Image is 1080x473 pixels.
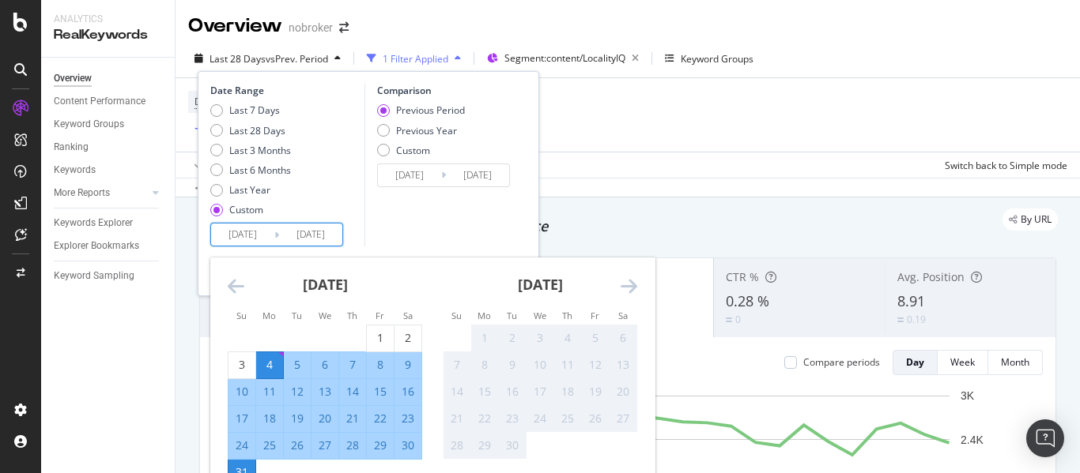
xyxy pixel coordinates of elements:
[518,275,563,294] strong: [DATE]
[527,378,554,405] td: Not available. Wednesday, September 17, 2025
[284,378,312,405] td: Selected. Tuesday, August 12, 2025
[256,432,284,459] td: Selected. Monday, August 25, 2025
[582,330,609,346] div: 5
[339,384,366,400] div: 14
[229,144,291,157] div: Last 3 Months
[582,351,610,378] td: Not available. Friday, September 12, 2025
[582,357,609,373] div: 12
[367,405,395,432] td: Selected. Friday, August 22, 2025
[256,384,283,400] div: 11
[554,405,582,432] td: Not available. Thursday, September 25, 2025
[54,70,164,87] a: Overview
[339,405,367,432] td: Selected. Thursday, August 21, 2025
[444,357,470,373] div: 7
[54,116,124,133] div: Keyword Groups
[229,203,263,216] div: Custom
[312,411,338,426] div: 20
[54,215,164,231] a: Keywords Explorer
[906,355,924,369] div: Day
[395,405,422,432] td: Selected. Saturday, August 23, 2025
[266,52,328,66] span: vs Prev. Period
[950,355,975,369] div: Week
[54,162,96,178] div: Keywords
[312,384,338,400] div: 13
[367,351,395,378] td: Selected. Friday, August 8, 2025
[938,152,1067,178] button: Switch back to Simple mode
[284,351,312,378] td: Selected. Tuesday, August 5, 2025
[395,330,421,346] div: 2
[262,310,276,321] small: Mo
[893,350,938,375] button: Day
[471,405,499,432] td: Not available. Monday, September 22, 2025
[499,357,526,373] div: 9
[256,437,283,453] div: 25
[444,432,471,459] td: Not available. Sunday, September 28, 2025
[938,350,988,375] button: Week
[367,437,394,453] div: 29
[377,144,465,157] div: Custom
[618,310,628,321] small: Sa
[210,103,291,117] div: Last 7 Days
[54,238,164,254] a: Explorer Bookmarks
[562,310,572,321] small: Th
[610,405,637,432] td: Not available. Saturday, September 27, 2025
[527,357,553,373] div: 10
[339,378,367,405] td: Selected. Thursday, August 14, 2025
[527,325,554,351] td: Not available. Wednesday, September 3, 2025
[229,163,291,177] div: Last 6 Months
[471,378,499,405] td: Not available. Monday, September 15, 2025
[988,350,1043,375] button: Month
[444,411,470,426] div: 21
[582,405,610,432] td: Not available. Friday, September 26, 2025
[395,411,421,426] div: 23
[210,84,361,97] div: Date Range
[471,357,498,373] div: 8
[284,384,311,400] div: 12
[54,26,162,44] div: RealKeywords
[471,411,498,426] div: 22
[188,152,234,178] button: Apply
[499,325,527,351] td: Not available. Tuesday, September 2, 2025
[1003,208,1058,231] div: legacy label
[339,357,366,373] div: 7
[284,405,312,432] td: Selected. Tuesday, August 19, 2025
[188,120,251,139] button: Add Filter
[446,164,509,186] input: End Date
[367,432,395,459] td: Selected. Friday, August 29, 2025
[499,378,527,405] td: Not available. Tuesday, September 16, 2025
[803,355,880,369] div: Compare periods
[726,317,732,322] img: Equal
[376,310,384,321] small: Fr
[610,378,637,405] td: Not available. Saturday, September 20, 2025
[527,411,553,426] div: 24
[403,310,413,321] small: Sa
[312,351,339,378] td: Selected. Wednesday, August 6, 2025
[726,269,759,284] span: CTR %
[284,411,311,426] div: 19
[228,411,255,426] div: 17
[339,411,366,426] div: 21
[54,162,164,178] a: Keywords
[527,351,554,378] td: Not available. Wednesday, September 10, 2025
[610,325,637,351] td: Not available. Saturday, September 6, 2025
[395,351,422,378] td: Selected. Saturday, August 9, 2025
[54,268,134,284] div: Keyword Sampling
[339,351,367,378] td: Selected. Thursday, August 7, 2025
[54,116,164,133] a: Keyword Groups
[347,310,357,321] small: Th
[395,378,422,405] td: Selected. Saturday, August 16, 2025
[499,351,527,378] td: Not available. Tuesday, September 9, 2025
[256,351,284,378] td: Selected as start date. Monday, August 4, 2025
[339,22,349,33] div: arrow-right-arrow-left
[591,310,599,321] small: Fr
[383,52,448,66] div: 1 Filter Applied
[54,185,110,201] div: More Reports
[228,405,256,432] td: Selected. Sunday, August 17, 2025
[284,357,311,373] div: 5
[194,95,225,108] span: Device
[188,13,282,39] div: Overview
[54,185,148,201] a: More Reports
[361,46,467,71] button: 1 Filter Applied
[554,357,581,373] div: 11
[284,437,311,453] div: 26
